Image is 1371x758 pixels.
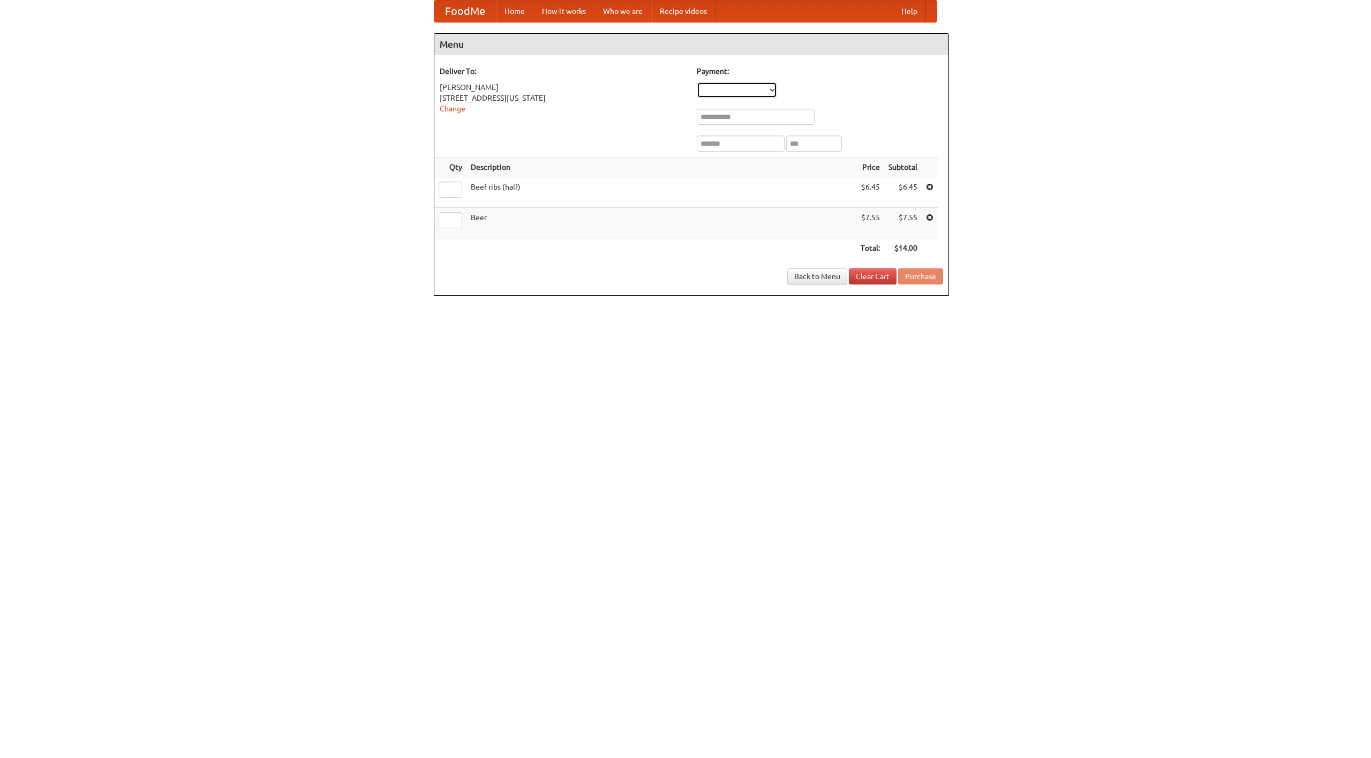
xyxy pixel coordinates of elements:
[466,208,856,238] td: Beer
[884,157,922,177] th: Subtotal
[884,177,922,208] td: $6.45
[434,1,496,22] a: FoodMe
[434,157,466,177] th: Qty
[849,268,897,284] a: Clear Cart
[884,238,922,258] th: $14.00
[884,208,922,238] td: $7.55
[434,34,948,55] h4: Menu
[787,268,847,284] a: Back to Menu
[594,1,651,22] a: Who we are
[466,157,856,177] th: Description
[533,1,594,22] a: How it works
[466,177,856,208] td: Beef ribs (half)
[651,1,715,22] a: Recipe videos
[496,1,533,22] a: Home
[440,93,686,103] div: [STREET_ADDRESS][US_STATE]
[440,82,686,93] div: [PERSON_NAME]
[856,238,884,258] th: Total:
[856,157,884,177] th: Price
[856,208,884,238] td: $7.55
[898,268,943,284] button: Purchase
[893,1,926,22] a: Help
[856,177,884,208] td: $6.45
[697,66,943,77] h5: Payment:
[440,66,686,77] h5: Deliver To:
[440,104,465,113] a: Change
